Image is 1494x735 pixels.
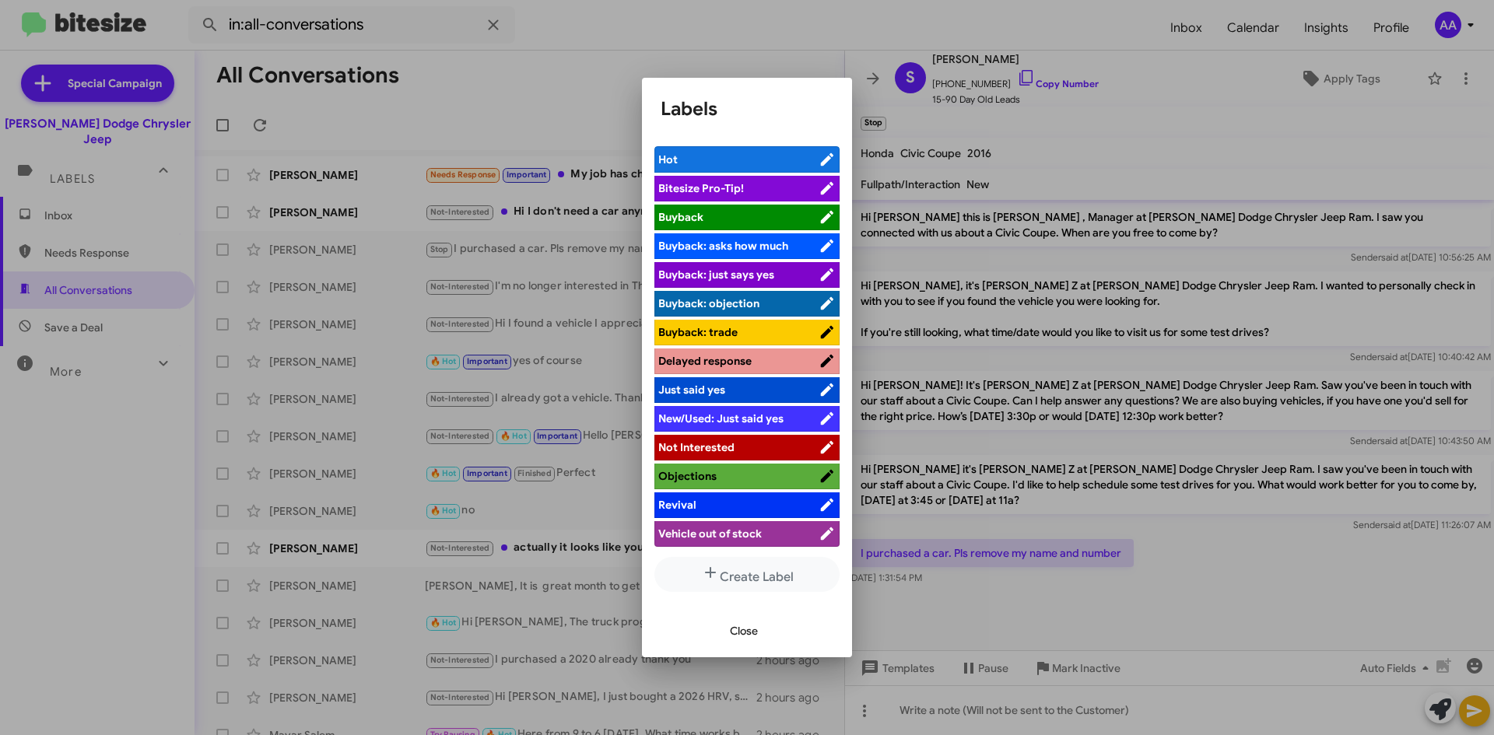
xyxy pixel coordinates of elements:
span: Buyback: trade [658,325,738,339]
span: Hot [658,152,678,166]
span: Buyback [658,210,703,224]
span: Buyback: objection [658,296,759,310]
span: Revival [658,498,696,512]
button: Create Label [654,557,840,592]
span: Not Interested [658,440,735,454]
span: Just said yes [658,383,725,397]
span: Objections [658,469,717,483]
h1: Labels [661,96,833,121]
span: Bitesize Pro-Tip! [658,181,744,195]
span: Vehicle out of stock [658,527,762,541]
span: Buyback: asks how much [658,239,788,253]
span: Close [730,617,758,645]
span: Delayed response [658,354,752,368]
span: New/Used: Just said yes [658,411,784,425]
span: Buyback: just says yes [658,268,774,282]
button: Close [717,617,770,645]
